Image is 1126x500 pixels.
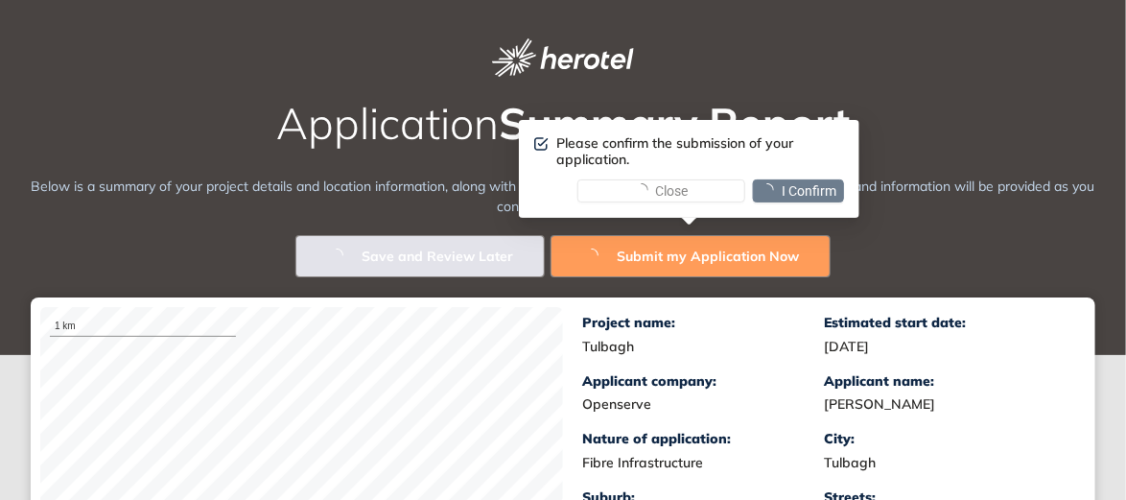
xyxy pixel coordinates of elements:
[825,431,1067,447] div: City:
[577,179,745,202] button: Close
[617,246,799,267] span: Submit my Application Now
[656,180,689,202] span: Close
[582,431,825,447] div: Nature of application:
[499,96,850,150] span: Summary Report
[582,455,825,471] div: Fibre Infrastructure
[825,339,1067,355] div: [DATE]
[50,317,236,337] div: 1 km
[582,315,825,331] div: Project name:
[582,396,825,413] div: Openserve
[825,455,1067,471] div: Tulbagh
[825,373,1067,390] div: Applicant name:
[31,100,1095,148] h2: Application
[761,183,782,197] span: loading
[582,373,825,390] div: Applicant company:
[825,315,1067,331] div: Estimated start date:
[556,135,844,168] div: Please confirm the submission of your application.
[635,183,656,197] span: loading
[582,339,825,355] div: Tulbagh
[782,180,836,202] span: I Confirm
[31,177,1095,217] div: Below is a summary of your project details and location information, along with preliminary resul...
[551,236,830,276] button: Submit my Application Now
[825,396,1067,413] div: [PERSON_NAME]
[492,38,634,77] img: logo
[753,179,844,202] button: I Confirm
[582,249,617,262] span: loading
